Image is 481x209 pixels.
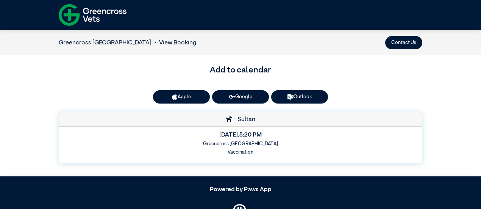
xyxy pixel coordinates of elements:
[59,2,126,28] img: f-logo
[271,90,328,104] a: Outlook
[59,40,151,46] a: Greencross [GEOGRAPHIC_DATA]
[64,132,417,139] h5: [DATE] , 5:20 PM
[234,116,255,123] span: Sultan
[212,90,269,104] a: Google
[59,38,196,47] nav: breadcrumb
[153,90,210,104] button: Apple
[64,149,417,155] h6: Vaccination
[64,141,417,147] h6: Greencross [GEOGRAPHIC_DATA]
[59,186,422,193] h5: Powered by Paws App
[385,36,422,49] button: Contact Us
[59,64,422,77] h3: Add to calendar
[151,38,196,47] li: View Booking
